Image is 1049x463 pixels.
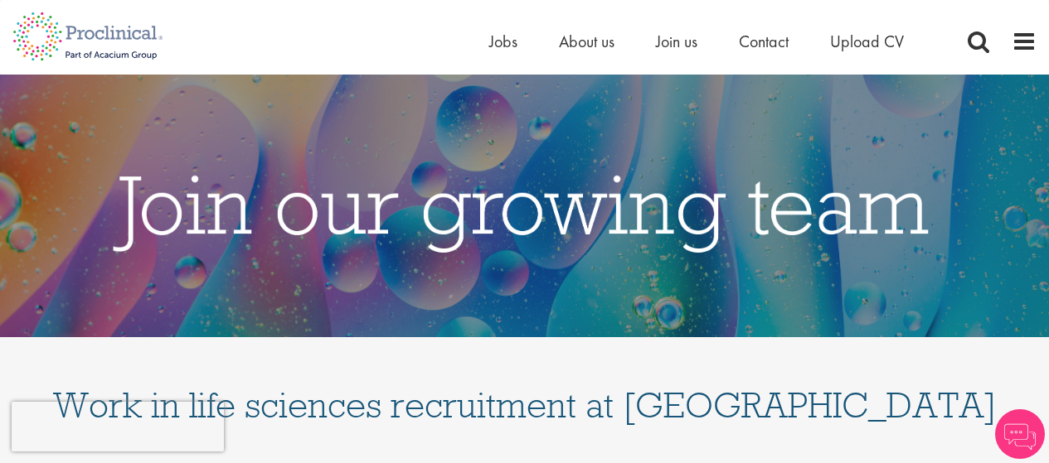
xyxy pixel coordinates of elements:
[739,31,789,52] a: Contact
[656,31,697,52] a: Join us
[52,354,998,423] h1: Work in life sciences recruitment at [GEOGRAPHIC_DATA]
[12,402,224,451] iframe: reCAPTCHA
[489,31,517,52] a: Jobs
[830,31,904,52] a: Upload CV
[559,31,614,52] a: About us
[995,409,1045,459] img: Chatbot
